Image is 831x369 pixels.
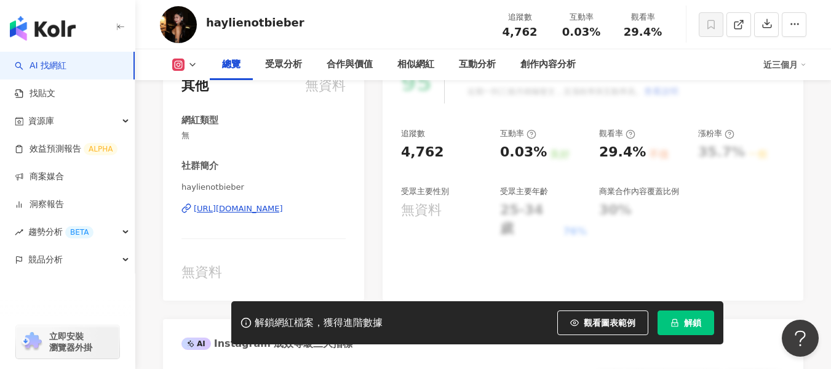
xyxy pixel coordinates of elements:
div: 商業合作內容覆蓋比例 [599,186,679,197]
div: haylienotbieber [206,15,304,30]
div: 無資料 [305,76,346,95]
div: 相似網紅 [397,57,434,72]
button: 解鎖 [658,310,714,335]
span: 29.4% [624,26,662,38]
div: 受眾主要性別 [401,186,449,197]
div: 其他 [181,76,209,95]
div: 無資料 [401,201,442,220]
div: 合作與價值 [327,57,373,72]
button: 觀看圖表範例 [557,310,648,335]
img: KOL Avatar [160,6,197,43]
div: 無資料 [181,263,346,282]
a: 找貼文 [15,87,55,100]
div: 社群簡介 [181,160,218,172]
div: BETA [65,226,93,238]
div: 網紅類型 [181,114,218,127]
div: 解鎖網紅檔案，獲得進階數據 [255,317,383,330]
div: 觀看率 [619,11,666,23]
img: logo [10,16,76,41]
div: 追蹤數 [401,128,425,139]
a: 商案媒合 [15,171,64,183]
div: 受眾主要年齡 [500,186,548,197]
div: 追蹤數 [496,11,543,23]
span: 資源庫 [28,107,54,135]
a: [URL][DOMAIN_NAME] [181,203,346,214]
div: 受眾分析 [265,57,302,72]
div: 0.03% [500,143,547,162]
a: chrome extension立即安裝 瀏覽器外掛 [16,325,119,359]
div: 29.4% [599,143,646,162]
div: 漲粉率 [698,128,734,139]
div: 近三個月 [763,55,806,75]
div: 互動分析 [459,57,496,72]
div: [URL][DOMAIN_NAME] [194,203,283,214]
a: 效益預測報告ALPHA [15,143,117,155]
span: 0.03% [562,26,600,38]
a: 洞察報告 [15,198,64,211]
div: 互動率 [500,128,536,139]
div: 觀看率 [599,128,635,139]
a: searchAI 找網紅 [15,60,66,72]
span: 觀看圖表範例 [584,318,635,328]
div: 互動率 [558,11,605,23]
span: 立即安裝 瀏覽器外掛 [49,331,92,353]
span: 趨勢分析 [28,218,93,246]
img: chrome extension [20,332,44,352]
div: 總覽 [222,57,241,72]
span: rise [15,228,23,237]
span: 4,762 [503,25,538,38]
span: 競品分析 [28,246,63,274]
span: 無 [181,130,346,141]
div: 4,762 [401,143,444,162]
span: haylienotbieber [181,182,346,193]
div: 創作內容分析 [520,57,576,72]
